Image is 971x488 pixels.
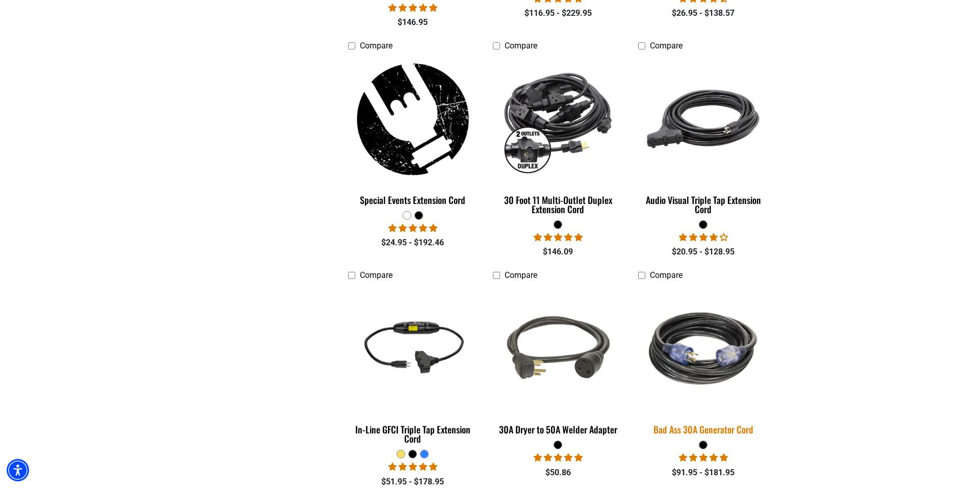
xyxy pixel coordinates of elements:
[348,425,478,443] div: In-Line GFCI Triple Tap Extension Cord
[505,270,537,280] span: Compare
[493,195,623,214] div: 30 Foot 11 Multi-Outlet Duplex Extension Cord
[348,476,478,488] div: $51.95 - $178.95
[534,233,583,242] span: 5.00 stars
[493,56,623,220] a: black 30 Foot 11 Multi-Outlet Duplex Extension Cord
[638,195,768,214] div: Audio Visual Triple Tap Extension Cord
[348,16,478,29] div: $146.95
[348,285,478,449] a: black In-Line GFCI Triple Tap Extension Cord
[388,462,437,472] span: 5.00 stars
[638,285,768,440] a: black Bad Ass 30A Generator Cord
[348,237,478,249] div: $24.95 - $192.46
[493,7,623,19] div: $116.95 - $229.95
[7,459,29,481] div: Accessibility Menu
[360,270,392,280] span: Compare
[638,7,768,19] div: $26.95 - $138.57
[638,56,768,220] a: black Audio Visual Triple Tap Extension Cord
[388,223,437,233] span: 5.00 stars
[493,425,623,434] div: 30A Dryer to 50A Welder Adapter
[494,290,622,407] img: black
[505,41,537,50] span: Compare
[349,61,477,178] img: black
[638,467,768,479] div: $91.95 - $181.95
[639,61,768,178] img: black
[348,56,478,211] a: black Special Events Extension Cord
[679,233,728,242] span: 3.75 stars
[534,453,583,463] span: 5.00 stars
[493,285,623,440] a: black 30A Dryer to 50A Welder Adapter
[632,284,775,414] img: black
[349,290,477,407] img: black
[650,270,683,280] span: Compare
[360,41,392,50] span: Compare
[493,246,623,258] div: $146.09
[679,453,728,463] span: 5.00 stars
[638,246,768,258] div: $20.95 - $128.95
[493,467,623,479] div: $50.86
[650,41,683,50] span: Compare
[348,195,478,204] div: Special Events Extension Cord
[494,61,622,178] img: black
[388,3,437,13] span: 4.80 stars
[638,425,768,434] div: Bad Ass 30A Generator Cord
